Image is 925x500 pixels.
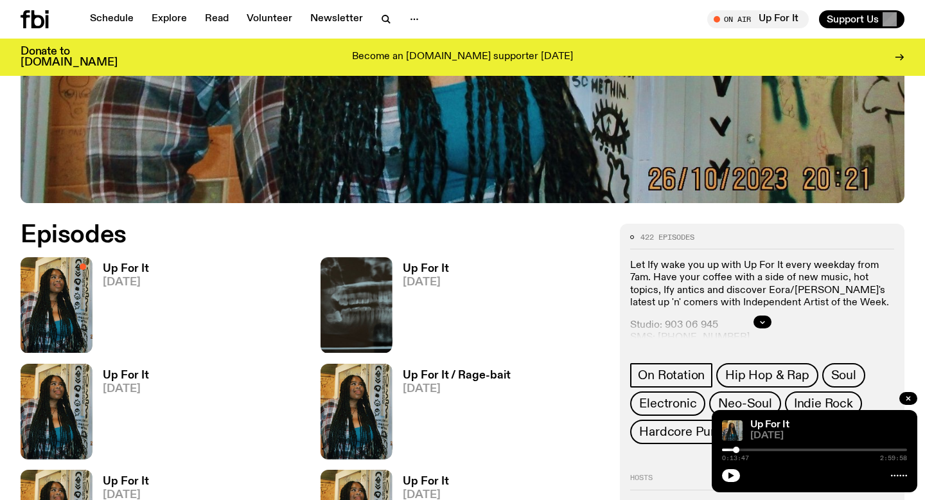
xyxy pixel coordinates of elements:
a: Up For It[DATE] [392,263,449,353]
a: Up For It[DATE] [92,370,149,460]
p: Become an [DOMAIN_NAME] supporter [DATE] [352,51,573,63]
span: Hip Hop & Rap [725,368,809,382]
span: Hardcore Punk [639,425,723,439]
span: [DATE] [103,277,149,288]
a: Indie Rock [785,391,862,416]
span: [DATE] [403,384,511,395]
span: [DATE] [750,431,907,441]
img: Ify - a Brown Skin girl with black braided twists, looking up to the side with her tongue stickin... [21,364,92,460]
span: Soul [831,368,856,382]
a: Newsletter [303,10,371,28]
h2: Episodes [21,224,604,247]
a: On Rotation [630,363,712,388]
button: Support Us [819,10,904,28]
h3: Up For It / Rage-bait [403,370,511,381]
span: Indie Rock [794,397,853,411]
img: Ify - a Brown Skin girl with black braided twists, looking up to the side with her tongue stickin... [21,257,92,353]
a: Explore [144,10,195,28]
a: Hip Hop & Rap [716,363,818,388]
p: Let Ify wake you up with Up For It every weekday from 7am. Have your coffee with a side of new mu... [630,260,894,310]
a: Volunteer [239,10,300,28]
span: Support Us [827,13,879,25]
h2: Hosts [630,475,894,490]
span: 0:13:47 [722,455,749,461]
a: Up For It[DATE] [92,263,149,353]
span: Electronic [639,397,696,411]
span: Neo-Soul [718,397,771,411]
h3: Up For It [103,370,149,381]
a: Neo-Soul [709,391,780,416]
span: [DATE] [403,277,449,288]
img: Ify - a Brown Skin girl with black braided twists, looking up to the side with her tongue stickin... [722,420,743,441]
span: On Rotation [638,368,705,382]
a: Schedule [82,10,141,28]
a: Electronic [630,391,705,416]
h3: Up For It [103,476,149,487]
button: On AirUp For It [707,10,809,28]
a: Read [197,10,236,28]
a: Up For It / Rage-bait[DATE] [392,370,511,460]
h3: Up For It [403,263,449,274]
span: 2:59:58 [880,455,907,461]
span: [DATE] [103,384,149,395]
span: 422 episodes [640,234,694,241]
a: Up For It [750,420,789,430]
h3: Up For It [103,263,149,274]
h3: Up For It [403,476,449,487]
a: Hardcore Punk [630,420,732,444]
img: Ify - a Brown Skin girl with black braided twists, looking up to the side with her tongue stickin... [321,364,392,460]
a: Soul [822,363,865,388]
h3: Donate to [DOMAIN_NAME] [21,46,118,68]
